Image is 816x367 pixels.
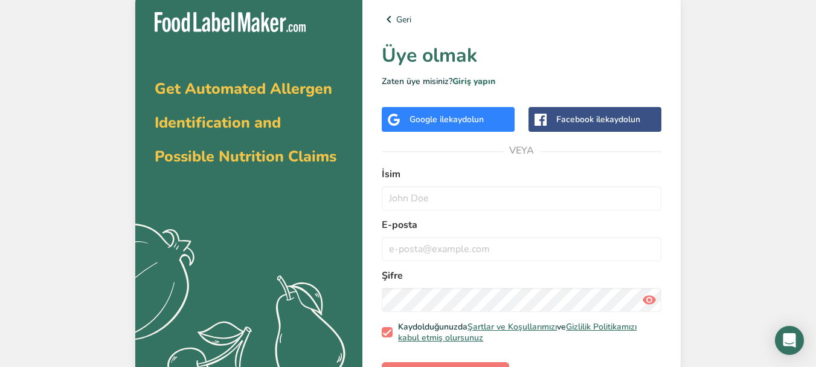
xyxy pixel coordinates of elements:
img: Gıda Etiketi Üreticisi [155,12,306,32]
font: ve [557,321,566,333]
font: kaydolun [449,114,484,125]
font: Zaten üye misiniz? [382,76,452,87]
font: Şifre [382,269,403,282]
font: Kaydolduğunuzda [398,321,467,333]
font: E-posta [382,218,417,232]
font: İsim [382,167,400,181]
a: Giriş yapın [452,76,495,87]
a: Geri [382,12,661,27]
div: Intercom Messenger'ı açın [775,326,804,355]
a: Gizlilik Politikamızı kabul etmiş olursunuz [398,321,637,343]
font: Üye olmak [382,42,477,68]
input: e-posta@example.com [382,237,661,261]
span: Get Automated Allergen Identification and Possible Nutrition Claims [155,79,336,167]
font: Facebook ile [556,114,605,125]
input: John Doe [382,186,661,210]
font: Geri [396,14,411,25]
a: Şartlar ve Koşullarımızı [467,321,557,333]
font: kaydolun [605,114,640,125]
font: VEYA [509,144,534,157]
font: Google ile [410,114,449,125]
